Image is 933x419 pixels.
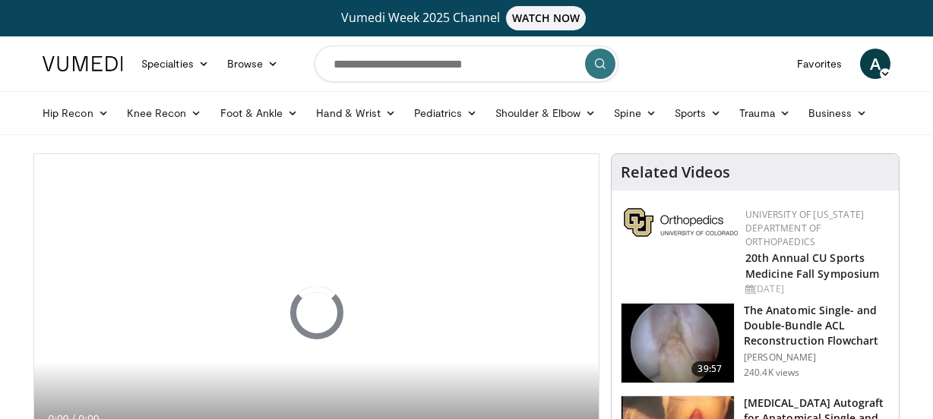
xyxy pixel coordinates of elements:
[730,98,799,128] a: Trauma
[744,303,890,348] h3: The Anatomic Single- and Double-Bundle ACL Reconstruction Flowchart
[788,49,851,79] a: Favorites
[506,6,587,30] span: WATCH NOW
[860,49,890,79] a: A
[799,98,877,128] a: Business
[624,208,738,237] img: 355603a8-37da-49b6-856f-e00d7e9307d3.png.150x105_q85_autocrop_double_scale_upscale_version-0.2.png
[621,304,734,383] img: Fu_0_3.png.150x105_q85_crop-smart_upscale.jpg
[486,98,605,128] a: Shoulder & Elbow
[605,98,665,128] a: Spine
[315,46,618,82] input: Search topics, interventions
[745,208,864,248] a: University of [US_STATE] Department of Orthopaedics
[744,351,890,364] p: [PERSON_NAME]
[691,361,728,376] span: 39:57
[132,49,218,79] a: Specialties
[33,98,118,128] a: Hip Recon
[745,250,879,281] a: 20th Annual CU Sports Medicine Fall Symposium
[744,367,799,379] p: 240.4K views
[621,303,890,383] a: 39:57 The Anatomic Single- and Double-Bundle ACL Reconstruction Flowchart [PERSON_NAME] 240.4K views
[43,56,123,71] img: VuMedi Logo
[45,6,888,30] a: Vumedi Week 2025 ChannelWATCH NOW
[307,98,405,128] a: Hand & Wrist
[218,49,288,79] a: Browse
[621,163,730,181] h4: Related Videos
[745,282,887,296] div: [DATE]
[118,98,211,128] a: Knee Recon
[211,98,308,128] a: Foot & Ankle
[666,98,731,128] a: Sports
[405,98,486,128] a: Pediatrics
